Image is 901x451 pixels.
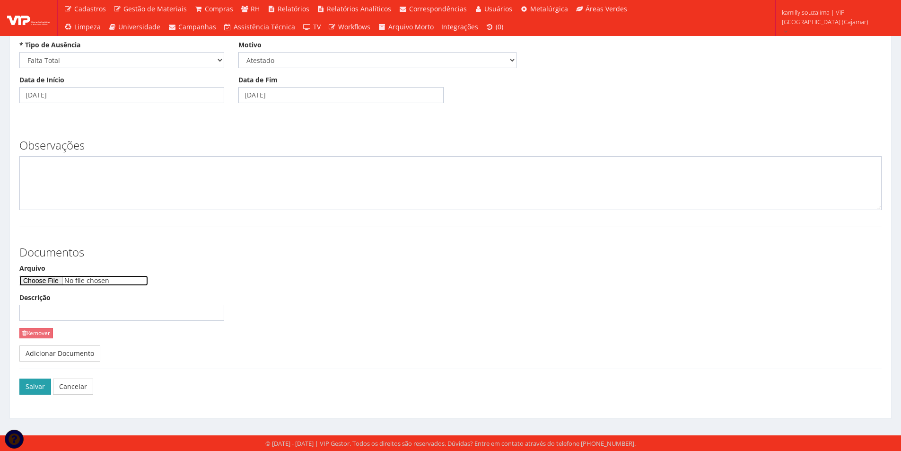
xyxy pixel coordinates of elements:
[19,293,51,302] label: Descrição
[205,4,233,13] span: Compras
[19,75,64,85] label: Data de Início
[409,4,467,13] span: Correspondências
[278,4,309,13] span: Relatórios
[19,379,51,395] button: Salvar
[164,18,220,36] a: Campanhas
[374,18,437,36] a: Arquivo Morto
[74,22,101,31] span: Limpeza
[7,11,50,25] img: logo
[220,18,299,36] a: Assistência Técnica
[496,22,503,31] span: (0)
[324,18,375,36] a: Workflows
[482,18,507,36] a: (0)
[437,18,482,36] a: Integrações
[441,22,478,31] span: Integrações
[251,4,260,13] span: RH
[19,328,53,338] a: Remover
[530,4,568,13] span: Metalúrgica
[19,345,100,362] a: Adicionar Documento
[238,75,278,85] label: Data de Fim
[782,8,889,27] span: kamilly.souzalima | VIP [GEOGRAPHIC_DATA] (Cajamar)
[313,22,321,31] span: TV
[19,246,882,258] h3: Documentos
[586,4,627,13] span: Áreas Verdes
[123,4,187,13] span: Gestão de Materiais
[484,4,512,13] span: Usuários
[265,439,636,448] div: © [DATE] - [DATE] | VIP Gestor. Todos os direitos são reservados. Dúvidas? Entre em contato atrav...
[338,22,370,31] span: Workflows
[53,379,93,395] a: Cancelar
[234,22,295,31] span: Assistência Técnica
[388,22,434,31] span: Arquivo Morto
[178,22,216,31] span: Campanhas
[105,18,165,36] a: Universidade
[327,4,391,13] span: Relatórios Analíticos
[299,18,324,36] a: TV
[74,4,106,13] span: Cadastros
[19,264,45,273] label: Arquivo
[118,22,160,31] span: Universidade
[19,139,882,151] h3: Observações
[60,18,105,36] a: Limpeza
[238,40,262,50] label: Motivo
[19,40,80,50] label: * Tipo de Ausência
